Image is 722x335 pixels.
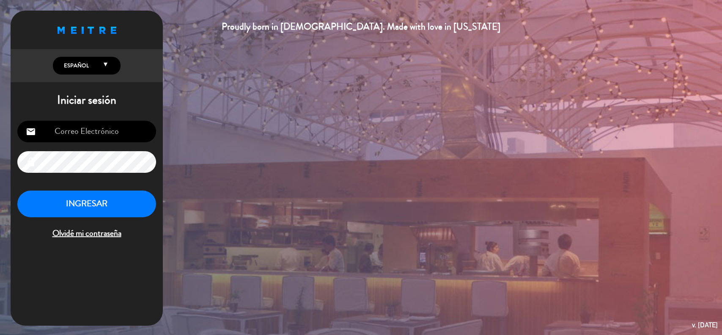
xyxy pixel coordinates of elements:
span: Español [62,61,89,70]
h1: Iniciar sesión [11,93,163,108]
i: email [26,127,36,137]
button: INGRESAR [17,191,156,217]
input: Correo Electrónico [17,121,156,142]
i: lock [26,157,36,167]
span: Olvidé mi contraseña [17,227,156,241]
div: v. [DATE] [692,319,718,331]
